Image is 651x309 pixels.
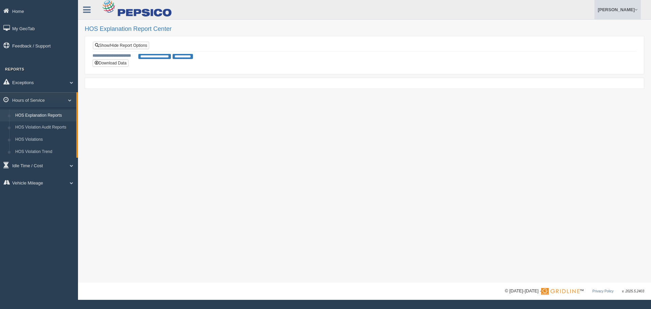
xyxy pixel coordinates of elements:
[93,59,129,67] button: Download Data
[505,288,644,295] div: © [DATE]-[DATE] - ™
[12,121,76,134] a: HOS Violation Audit Reports
[12,110,76,122] a: HOS Explanation Reports
[622,289,644,293] span: v. 2025.5.2403
[93,42,149,49] a: Show/Hide Report Options
[12,146,76,158] a: HOS Violation Trend
[541,288,579,295] img: Gridline
[85,26,644,33] h2: HOS Explanation Report Center
[592,289,613,293] a: Privacy Policy
[12,134,76,146] a: HOS Violations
